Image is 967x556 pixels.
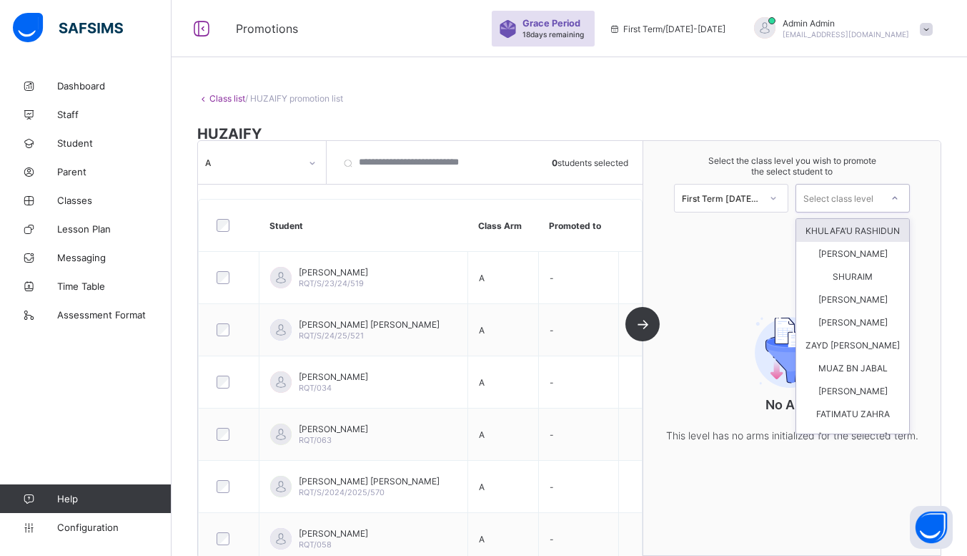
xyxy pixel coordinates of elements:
b: 0 [552,157,557,168]
span: Classes [57,195,172,206]
span: RQT/034 [299,383,332,393]
span: session/term information [609,24,725,34]
p: No Arms [649,397,935,412]
div: FATIMATU ZAHRA [796,402,909,425]
div: AdminAdmin [740,17,940,41]
span: - [550,429,554,440]
a: Class list [209,93,245,104]
div: ZAYD [PERSON_NAME] [796,333,909,356]
span: Help [57,493,171,504]
div: Select class level [803,184,873,213]
span: [PERSON_NAME] [299,371,368,382]
span: Student [57,137,172,149]
span: [PERSON_NAME] [PERSON_NAME] [299,319,440,330]
span: - [550,325,554,336]
p: This level has no arms initialized for the selected term. [649,426,935,444]
span: [EMAIL_ADDRESS][DOMAIN_NAME] [783,30,909,39]
div: No Arms [649,277,935,473]
th: Promoted to [538,200,618,252]
span: [PERSON_NAME] [PERSON_NAME] [299,476,440,487]
div: First Term [DATE]-[DATE] [682,193,760,204]
button: Open asap [910,506,953,549]
th: Class Arm [467,200,538,252]
span: A [479,534,485,545]
span: Messaging [57,252,172,263]
span: Promotions [236,21,477,36]
span: students selected [552,157,628,168]
span: RQT/058 [299,540,332,550]
span: [PERSON_NAME] [299,267,368,278]
img: sticker-purple.71386a28dfed39d6af7621340158ba97.svg [499,20,517,38]
img: safsims [13,13,123,43]
span: / HUZAIFY promotion list [245,93,343,104]
span: Assessment Format [57,309,172,321]
div: [PERSON_NAME] [796,311,909,333]
span: [PERSON_NAME] [299,528,368,539]
span: RQT/S/2024/2025/570 [299,487,385,497]
span: Lesson Plan [57,223,172,235]
span: Grace Period [522,18,580,29]
span: Admin Admin [783,18,909,29]
span: A [479,273,485,283]
span: Configuration [57,522,171,533]
span: Time Table [57,281,172,292]
span: A [479,482,485,492]
span: - [550,534,554,545]
div: [PERSON_NAME] [796,242,909,265]
div: [PERSON_NAME] [796,379,909,402]
span: RQT/S/24/25/521 [299,331,364,341]
div: A [205,157,300,168]
span: 18 days remaining [522,30,584,39]
span: A [479,429,485,440]
div: KHULAFA’U RASHIDUN [796,219,909,242]
span: A [479,377,485,388]
th: Student [259,200,467,252]
span: - [550,273,554,283]
div: [PERSON_NAME] [796,288,909,311]
span: - [550,482,554,492]
div: MUAZ BN JABAL [796,356,909,379]
div: [PERSON_NAME] [796,425,909,448]
span: Staff [57,109,172,120]
span: Dashboard [57,80,172,92]
span: Parent [57,166,172,177]
span: RQT/063 [299,435,332,445]
span: [PERSON_NAME] [299,424,368,434]
img: filter.9c15f445b04ce8b7d5281b41737f44c2.svg [738,316,845,388]
span: RQT/S/23/24/519 [299,278,364,288]
span: Select the class level you wish to promote the select student to [658,155,926,177]
span: HUZAIFY [197,125,941,142]
span: - [550,377,554,388]
div: SHURAIM [796,265,909,288]
span: A [479,325,485,336]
